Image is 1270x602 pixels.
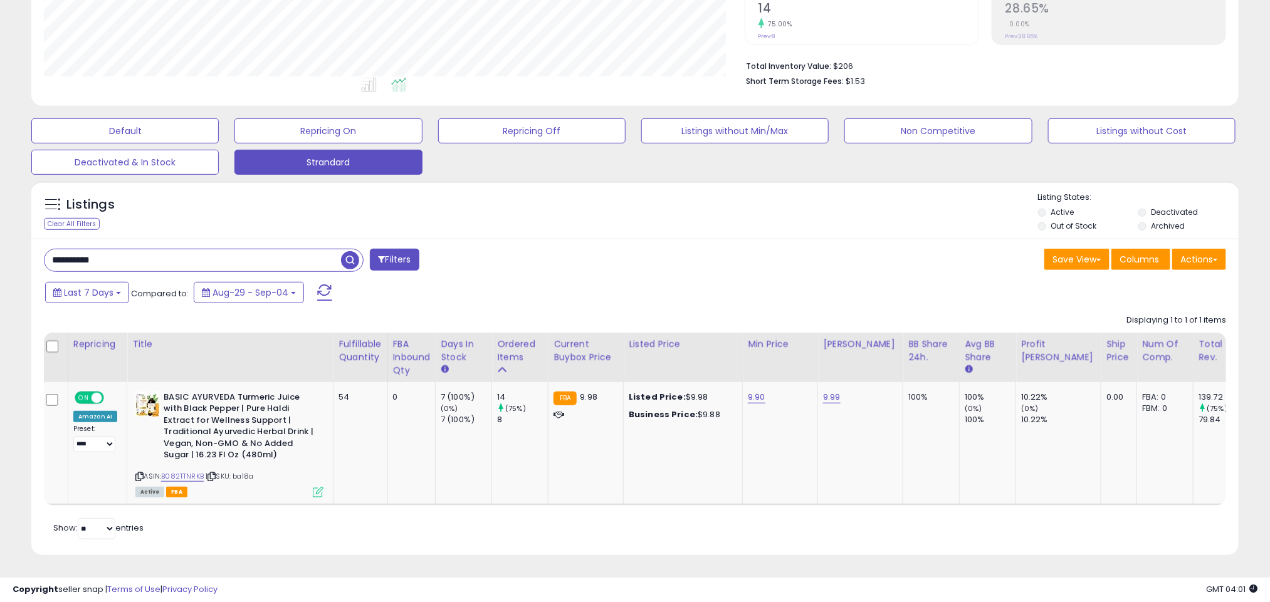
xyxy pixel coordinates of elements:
[338,392,377,403] div: 54
[132,338,328,351] div: Title
[1199,392,1249,403] div: 139.72
[135,392,160,417] img: 51n9W-LR9qL._SL40_.jpg
[629,409,733,420] div: $9.88
[965,364,972,375] small: Avg BB Share.
[505,403,526,413] small: (75%)
[131,288,189,299] span: Compared to:
[1048,118,1236,143] button: Listings without Cost
[629,392,733,403] div: $9.98
[441,403,458,413] small: (0%)
[497,414,548,425] div: 8
[234,118,422,143] button: Repricing On
[758,33,775,40] small: Prev: 8
[747,58,1217,73] li: $206
[823,338,898,351] div: [PERSON_NAME]
[166,487,187,497] span: FBA
[1021,392,1101,403] div: 10.22%
[641,118,829,143] button: Listings without Min/Max
[370,249,419,271] button: Filters
[31,150,219,175] button: Deactivated & In Stock
[73,411,117,422] div: Amazon AI
[1142,403,1183,414] div: FBM: 0
[965,392,1015,403] div: 100%
[194,282,304,303] button: Aug-29 - Sep-04
[66,196,115,214] h5: Listings
[1106,338,1131,364] div: Ship Price
[164,392,316,464] b: BASIC AYURVEDA Turmeric Juice with Black Pepper | Pure Haldi Extract for Wellness Support | Tradi...
[107,583,160,595] a: Terms of Use
[497,392,548,403] div: 14
[748,391,765,403] a: 9.90
[1005,33,1038,40] small: Prev: 28.65%
[580,391,597,403] span: 9.98
[1151,221,1185,231] label: Archived
[135,487,164,497] span: All listings currently available for purchase on Amazon
[213,286,288,299] span: Aug-29 - Sep-04
[13,584,218,596] div: seller snap | |
[1206,583,1257,595] span: 2025-09-12 04:01 GMT
[1111,249,1170,270] button: Columns
[1021,403,1039,413] small: (0%)
[135,392,323,496] div: ASIN:
[53,522,144,534] span: Show: entries
[1021,338,1096,364] div: Profit [PERSON_NAME]
[554,338,618,364] div: Current Buybox Price
[1051,221,1097,231] label: Out of Stock
[747,76,844,86] b: Short Term Storage Fees:
[73,338,122,351] div: Repricing
[1142,392,1183,403] div: FBA: 0
[1005,19,1031,29] small: 0.00%
[441,392,491,403] div: 7 (100%)
[45,282,129,303] button: Last 7 Days
[846,75,866,87] span: $1.53
[758,1,979,18] h2: 14
[162,583,218,595] a: Privacy Policy
[554,392,577,405] small: FBA
[823,391,841,403] a: 9.99
[747,61,832,71] b: Total Inventory Value:
[748,338,812,351] div: Min Price
[1051,207,1074,217] label: Active
[338,338,382,364] div: Fulfillable Quantity
[73,425,117,452] div: Preset:
[908,338,954,364] div: BB Share 24h.
[965,338,1010,364] div: Avg BB Share
[76,392,92,403] span: ON
[764,19,792,29] small: 75.00%
[1038,192,1239,204] p: Listing States:
[441,364,448,375] small: Days In Stock.
[1126,314,1226,326] div: Displaying 1 to 1 of 1 items
[908,392,950,403] div: 100%
[1021,414,1101,425] div: 10.22%
[1151,207,1198,217] label: Deactivated
[44,218,100,230] div: Clear All Filters
[1199,338,1244,364] div: Total Rev.
[438,118,626,143] button: Repricing Off
[1172,249,1226,270] button: Actions
[1044,249,1110,270] button: Save View
[965,403,982,413] small: (0%)
[629,408,698,420] b: Business Price:
[1106,392,1127,403] div: 0.00
[441,414,491,425] div: 7 (100%)
[629,338,737,351] div: Listed Price
[497,338,543,364] div: Ordered Items
[1207,403,1227,413] small: (75%)
[102,392,122,403] span: OFF
[965,414,1015,425] div: 100%
[1142,338,1188,364] div: Num of Comp.
[1199,414,1249,425] div: 79.84
[393,392,426,403] div: 0
[441,338,486,364] div: Days In Stock
[844,118,1032,143] button: Non Competitive
[31,118,219,143] button: Default
[1120,253,1159,266] span: Columns
[234,150,422,175] button: Strandard
[629,391,686,403] b: Listed Price:
[161,471,204,482] a: B082TTNRKB
[206,471,253,481] span: | SKU: ba18a
[393,338,431,377] div: FBA inbound Qty
[64,286,113,299] span: Last 7 Days
[1005,1,1225,18] h2: 28.65%
[13,583,58,595] strong: Copyright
